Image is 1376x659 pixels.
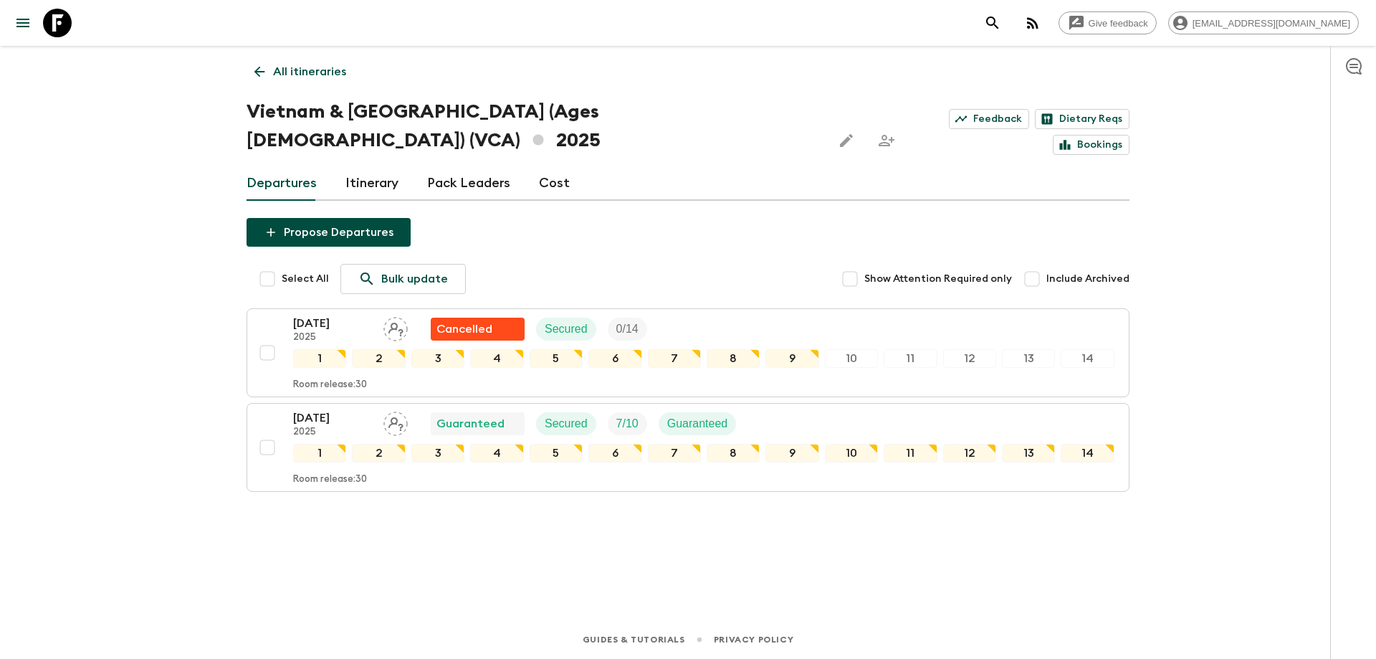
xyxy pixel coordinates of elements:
[340,264,466,294] a: Bulk update
[884,349,937,368] div: 11
[436,321,492,338] p: Cancelled
[545,321,588,338] p: Secured
[427,166,510,201] a: Pack Leaders
[588,444,641,463] div: 6
[1035,109,1129,129] a: Dietary Reqs
[1059,11,1157,34] a: Give feedback
[1061,349,1114,368] div: 14
[616,321,639,338] p: 0 / 14
[293,315,372,332] p: [DATE]
[1002,349,1055,368] div: 13
[411,349,464,368] div: 3
[765,349,818,368] div: 9
[293,332,372,343] p: 2025
[383,416,408,427] span: Assign pack leader
[714,632,793,648] a: Privacy Policy
[1002,444,1055,463] div: 13
[1046,272,1129,286] span: Include Archived
[707,349,760,368] div: 8
[383,321,408,333] span: Assign pack leader
[608,318,647,341] div: Trip Fill
[273,63,346,80] p: All itineraries
[352,444,405,463] div: 2
[667,415,728,432] p: Guaranteed
[588,349,641,368] div: 6
[411,444,464,463] div: 3
[1168,11,1359,34] div: [EMAIL_ADDRESS][DOMAIN_NAME]
[293,444,346,463] div: 1
[864,272,1012,286] span: Show Attention Required only
[436,415,505,432] p: Guaranteed
[616,415,639,432] p: 7 / 10
[247,57,354,86] a: All itineraries
[825,444,878,463] div: 10
[1061,444,1114,463] div: 14
[282,272,329,286] span: Select All
[832,126,861,155] button: Edit this itinerary
[247,166,317,201] a: Departures
[470,444,523,463] div: 4
[293,409,372,427] p: [DATE]
[949,109,1029,129] a: Feedback
[247,403,1129,492] button: [DATE]2025Assign pack leaderGuaranteedSecuredTrip FillGuaranteed1234567891011121314Room release:30
[293,379,367,391] p: Room release: 30
[583,632,685,648] a: Guides & Tutorials
[345,166,398,201] a: Itinerary
[536,318,596,341] div: Secured
[247,308,1129,397] button: [DATE]2025Assign pack leaderFlash Pack cancellationSecuredTrip Fill1234567891011121314Room releas...
[545,415,588,432] p: Secured
[943,349,996,368] div: 12
[530,349,583,368] div: 5
[707,444,760,463] div: 8
[943,444,996,463] div: 12
[872,126,901,155] span: Share this itinerary
[247,98,821,155] h1: Vietnam & [GEOGRAPHIC_DATA] (Ages [DEMOGRAPHIC_DATA]) (VCA) 2025
[470,349,523,368] div: 4
[539,166,570,201] a: Cost
[608,412,647,435] div: Trip Fill
[293,427,372,438] p: 2025
[9,9,37,37] button: menu
[1053,135,1129,155] a: Bookings
[536,412,596,435] div: Secured
[530,444,583,463] div: 5
[648,444,701,463] div: 7
[1081,18,1156,29] span: Give feedback
[1185,18,1358,29] span: [EMAIL_ADDRESS][DOMAIN_NAME]
[381,270,448,288] p: Bulk update
[978,9,1007,37] button: search adventures
[293,474,367,485] p: Room release: 30
[765,444,818,463] div: 9
[825,349,878,368] div: 10
[648,349,701,368] div: 7
[247,218,411,247] button: Propose Departures
[431,318,525,341] div: Flash Pack cancellation
[884,444,937,463] div: 11
[352,349,405,368] div: 2
[293,349,346,368] div: 1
